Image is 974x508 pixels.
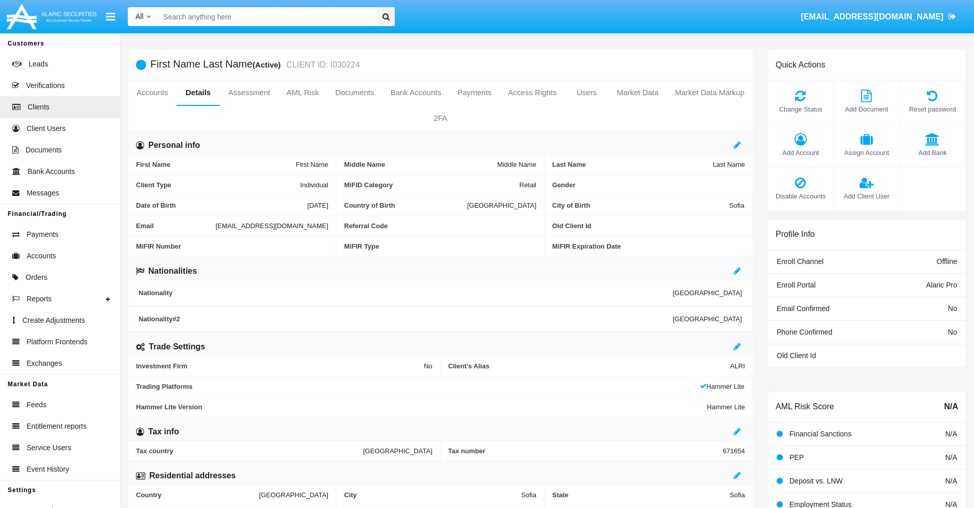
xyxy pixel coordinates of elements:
[789,430,851,438] span: Financial Sanctions
[608,80,667,105] a: Market Data
[789,477,843,485] span: Deposit vs. LNW
[136,202,307,209] span: Date of Birth
[448,447,723,455] span: Tax number
[552,222,744,230] span: Old Client Id
[150,59,360,71] h5: First Name Last Name
[259,491,328,499] span: [GEOGRAPHIC_DATA]
[327,80,382,105] a: Documents
[27,294,52,304] span: Reports
[176,80,220,105] a: Details
[673,289,742,297] span: [GEOGRAPHIC_DATA]
[22,315,85,326] span: Create Adjustments
[552,161,713,168] span: Last Name
[307,202,328,209] span: [DATE]
[776,402,834,411] h6: AML Risk Score
[136,383,700,390] span: Trading Platforms
[729,202,744,209] span: Sofia
[344,242,536,250] span: MiFIR Type
[449,80,500,105] a: Payments
[905,104,960,114] span: Reset password
[284,61,360,69] small: CLIENT ID: I030224
[945,453,957,461] span: N/A
[521,491,536,499] span: Sofia
[149,341,205,352] h6: Trade Settings
[139,289,673,297] span: Nationality
[552,202,729,209] span: City of Birth
[552,491,730,499] span: State
[937,257,957,266] span: Offline
[552,242,745,250] span: MiFIR Expiration Date
[136,222,216,230] span: Email
[777,281,816,289] span: Enroll Portal
[136,403,707,411] span: Hammer Lite Version
[158,7,374,26] input: Search
[27,358,62,369] span: Exchanges
[344,161,497,168] span: Middle Name
[673,315,742,323] span: [GEOGRAPHIC_DATA]
[344,491,521,499] span: City
[839,104,894,114] span: Add Document
[776,60,825,70] h6: Quick Actions
[801,12,943,21] span: [EMAIL_ADDRESS][DOMAIN_NAME]
[5,2,98,32] img: Logo image
[26,145,62,156] span: Documents
[565,80,609,105] a: Users
[773,191,828,201] span: Disable Accounts
[26,272,48,283] span: Orders
[700,383,744,390] span: Hammer Lite
[497,161,536,168] span: Middle Name
[136,181,300,189] span: Client Type
[136,242,328,250] span: MiFIR Number
[723,447,745,455] span: 671654
[29,59,48,70] span: Leads
[28,166,75,177] span: Bank Accounts
[948,304,957,313] span: No
[278,80,327,105] a: AML Risk
[707,403,745,411] span: Hammer Lite
[220,80,278,105] a: Assessment
[300,181,328,189] span: Individual
[777,328,832,336] span: Phone Confirmed
[344,222,536,230] span: Referral Code
[28,102,50,113] span: Clients
[136,161,296,168] span: First Name
[128,11,158,22] a: All
[136,362,424,370] span: Investment Firm
[926,281,957,289] span: Alaric Pro
[945,477,957,485] span: N/A
[948,328,957,336] span: No
[27,188,59,198] span: Messages
[777,351,816,360] span: Old Client Id
[27,400,47,410] span: Feeds
[776,229,814,239] h6: Profile Info
[27,337,87,347] span: Platform Frontends
[789,453,804,461] span: PEP
[552,181,745,189] span: Gender
[344,181,519,189] span: MiFID Category
[448,362,731,370] span: Client’s Alias
[424,362,433,370] span: No
[382,80,449,105] a: Bank Accounts
[136,491,259,499] span: Country
[839,148,894,158] span: Assign Account
[148,266,197,277] h6: Nationalities
[149,470,236,481] h6: Residential addresses
[713,161,745,168] span: Last Name
[944,401,958,413] span: N/A
[777,304,829,313] span: Email Confirmed
[27,443,71,453] span: Service Users
[148,426,179,437] h6: Tax info
[796,3,961,31] a: [EMAIL_ADDRESS][DOMAIN_NAME]
[777,257,824,266] span: Enroll Channel
[467,202,536,209] span: [GEOGRAPHIC_DATA]
[730,362,745,370] span: ALRI
[27,251,56,261] span: Accounts
[905,148,960,158] span: Add Bank
[730,491,745,499] span: Sofia
[128,106,753,130] a: 2FA
[128,80,176,105] a: Accounts
[27,229,58,240] span: Payments
[27,123,65,134] span: Client Users
[253,59,284,71] div: (Active)
[500,80,565,105] a: Access Rights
